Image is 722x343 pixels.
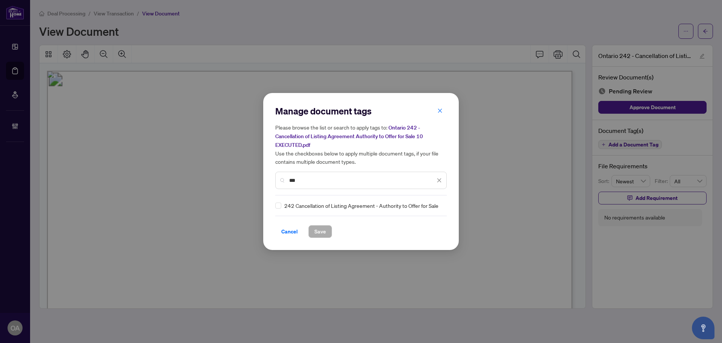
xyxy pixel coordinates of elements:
button: Cancel [275,225,304,238]
span: close [437,108,443,113]
h5: Please browse the list or search to apply tags to: Use the checkboxes below to apply multiple doc... [275,123,447,166]
h2: Manage document tags [275,105,447,117]
span: Cancel [281,226,298,238]
button: Open asap [692,317,714,339]
button: Save [308,225,332,238]
span: 242 Cancellation of Listing Agreement - Authority to Offer for Sale [284,201,438,210]
span: Ontario 242 - Cancellation of Listing Agreement Authority to Offer for Sale 10 EXECUTED.pdf [275,124,423,148]
span: close [437,178,442,183]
